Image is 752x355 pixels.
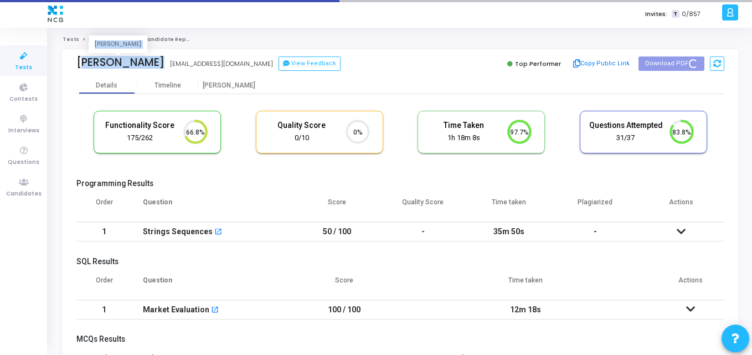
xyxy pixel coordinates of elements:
[143,36,194,43] span: Candidate Report
[63,36,738,43] nav: breadcrumb
[15,63,32,73] span: Tests
[76,56,164,69] div: [PERSON_NAME]
[294,191,380,222] th: Score
[426,133,501,143] div: 1h 18m 8s
[76,257,724,266] h5: SQL Results
[89,36,147,53] div: [PERSON_NAME]
[76,222,132,241] td: 1
[143,301,209,319] div: Market Evaluation
[594,227,597,236] span: -
[45,3,66,25] img: logo
[589,121,663,130] h5: Questions Attempted
[466,222,553,241] td: 35m 50s
[569,55,633,72] button: Copy Public Link
[154,81,181,90] div: Timeline
[426,121,501,130] h5: Time Taken
[76,191,132,222] th: Order
[294,269,394,300] th: Score
[394,269,657,300] th: Time taken
[8,126,39,136] span: Interviews
[198,81,259,90] div: [PERSON_NAME]
[102,121,177,130] h5: Functionality Score
[380,191,466,222] th: Quality Score
[76,179,724,188] h5: Programming Results
[76,269,132,300] th: Order
[132,191,294,222] th: Question
[265,133,339,143] div: 0/10
[682,9,701,19] span: 0/857
[132,269,294,300] th: Question
[279,56,341,71] button: View Feedback
[102,133,177,143] div: 175/262
[380,222,466,241] td: -
[63,36,79,43] a: Tests
[466,191,553,222] th: Time taken
[394,300,657,320] td: 12m 18s
[515,59,561,68] span: Top Performer
[96,81,117,90] div: Details
[211,307,219,315] mat-icon: open_in_new
[9,95,38,104] span: Contests
[294,222,380,241] td: 50 / 100
[6,189,42,199] span: Candidates
[645,9,667,19] label: Invites:
[265,121,339,130] h5: Quality Score
[638,56,704,71] button: Download PDF
[589,133,663,143] div: 31/37
[76,335,724,344] h5: MCQs Results
[76,300,132,320] td: 1
[8,158,39,167] span: Questions
[88,36,175,43] a: NCG_Prog_JavaFS_2025_Test
[170,59,273,69] div: [EMAIL_ADDRESS][DOMAIN_NAME]
[672,10,679,18] span: T
[214,229,222,236] mat-icon: open_in_new
[143,223,213,241] div: Strings Sequences
[656,269,724,300] th: Actions
[294,300,394,320] td: 100 / 100
[552,191,638,222] th: Plagiarized
[638,191,725,222] th: Actions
